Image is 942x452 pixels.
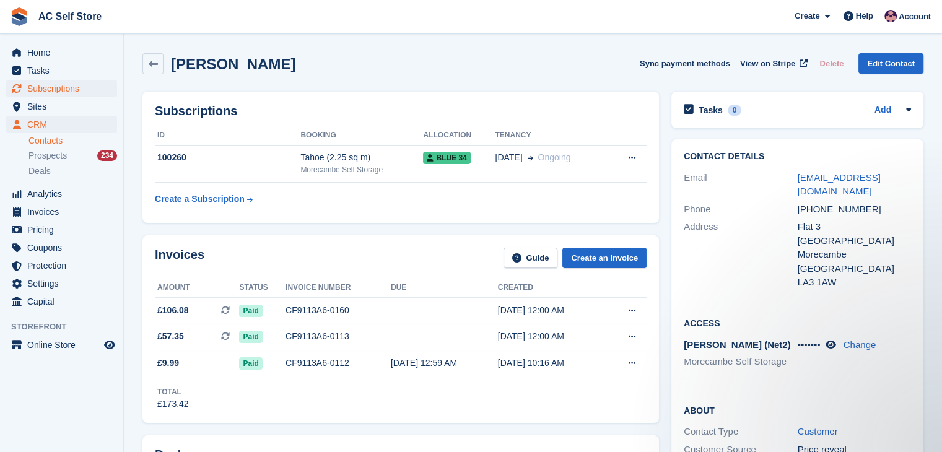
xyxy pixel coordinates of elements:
div: CF9113A6-0113 [286,330,391,343]
span: Blue 34 [423,152,470,164]
span: Storefront [11,321,123,333]
span: [PERSON_NAME] (Net2) [684,339,791,350]
span: Deals [28,165,51,177]
span: Invoices [27,203,102,220]
div: [GEOGRAPHIC_DATA] [798,262,912,276]
span: Online Store [27,336,102,354]
a: menu [6,203,117,220]
span: Tasks [27,62,102,79]
span: Prospects [28,150,67,162]
a: menu [6,221,117,238]
th: Booking [300,126,423,146]
span: Subscriptions [27,80,102,97]
th: Tenancy [495,126,608,146]
a: menu [6,116,117,133]
div: [DATE] 10:16 AM [498,357,605,370]
span: Pricing [27,221,102,238]
a: Add [874,103,891,118]
a: View on Stripe [735,53,810,74]
div: 0 [728,105,742,116]
div: CF9113A6-0112 [286,357,391,370]
span: Paid [239,331,262,343]
a: menu [6,239,117,256]
div: Create a Subscription [155,193,245,206]
div: [DATE] 12:00 AM [498,304,605,317]
a: menu [6,293,117,310]
a: Deals [28,165,117,178]
div: Total [157,386,189,398]
div: Tahoe (2.25 sq m) [300,151,423,164]
div: LA3 1AW [798,276,912,290]
th: Status [239,278,286,298]
a: menu [6,62,117,79]
h2: About [684,404,911,416]
a: Edit Contact [858,53,923,74]
span: Settings [27,275,102,292]
th: Due [391,278,498,298]
div: [DATE] 12:59 AM [391,357,498,370]
a: menu [6,80,117,97]
div: Address [684,220,798,290]
span: ••••••• [798,339,821,350]
h2: Tasks [699,105,723,116]
div: [PHONE_NUMBER] [798,202,912,217]
th: Amount [155,278,239,298]
a: Contacts [28,135,117,147]
a: menu [6,44,117,61]
div: Morecambe [798,248,912,262]
th: ID [155,126,300,146]
span: £57.35 [157,330,184,343]
button: Delete [814,53,848,74]
img: stora-icon-8386f47178a22dfd0bd8f6a31ec36ba5ce8667c1dd55bd0f319d3a0aa187defe.svg [10,7,28,26]
a: Preview store [102,337,117,352]
h2: Invoices [155,248,204,268]
div: [GEOGRAPHIC_DATA] [798,234,912,248]
span: CRM [27,116,102,133]
a: Customer [798,426,838,437]
a: Create a Subscription [155,188,253,211]
span: £9.99 [157,357,179,370]
div: Email [684,171,798,199]
h2: [PERSON_NAME] [171,56,295,72]
div: Phone [684,202,798,217]
span: Analytics [27,185,102,202]
div: CF9113A6-0160 [286,304,391,317]
a: menu [6,336,117,354]
th: Invoice number [286,278,391,298]
div: Contact Type [684,425,798,439]
div: £173.42 [157,398,189,411]
div: Morecambe Self Storage [300,164,423,175]
li: Morecambe Self Storage [684,355,798,369]
span: Home [27,44,102,61]
span: Paid [239,305,262,317]
span: Sites [27,98,102,115]
div: [DATE] 12:00 AM [498,330,605,343]
button: Sync payment methods [640,53,730,74]
span: Protection [27,257,102,274]
span: View on Stripe [740,58,795,70]
th: Created [498,278,605,298]
span: Coupons [27,239,102,256]
span: Paid [239,357,262,370]
a: menu [6,98,117,115]
span: Account [899,11,931,23]
a: Change [844,339,876,350]
h2: Access [684,316,911,329]
span: Create [795,10,819,22]
div: Flat 3 [798,220,912,234]
span: Capital [27,293,102,310]
th: Allocation [423,126,495,146]
span: £106.08 [157,304,189,317]
h2: Contact Details [684,152,911,162]
a: [EMAIL_ADDRESS][DOMAIN_NAME] [798,172,881,197]
a: Prospects 234 [28,149,117,162]
a: Guide [504,248,558,268]
a: menu [6,275,117,292]
a: Create an Invoice [562,248,647,268]
a: menu [6,185,117,202]
h2: Subscriptions [155,104,647,118]
span: Help [856,10,873,22]
span: Ongoing [538,152,570,162]
a: menu [6,257,117,274]
span: [DATE] [495,151,522,164]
